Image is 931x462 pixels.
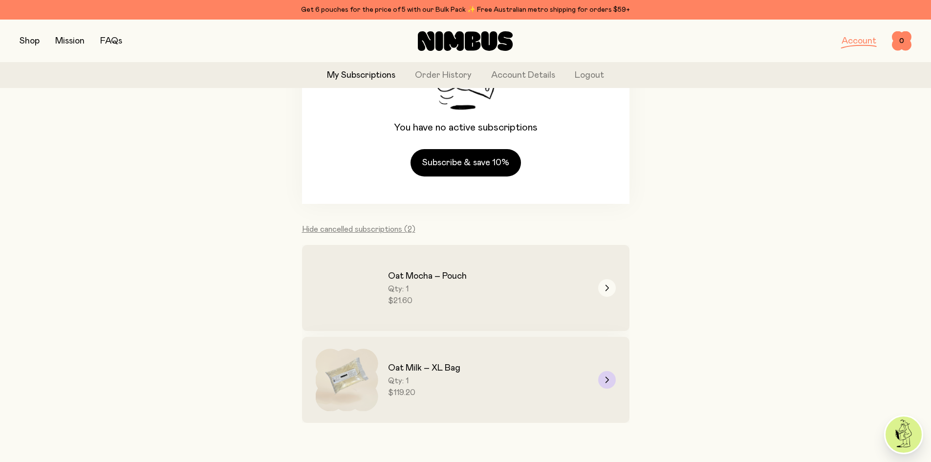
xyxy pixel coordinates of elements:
h3: Oat Mocha – Pouch [388,270,467,282]
span: $21.60 [388,296,467,306]
div: Get 6 pouches for the price of 5 with our Bulk Pack ✨ Free Australian metro shipping for orders $59+ [20,4,911,16]
span: $119.20 [388,388,460,397]
span: Qty: 1 [388,284,467,294]
a: Order History [415,69,472,82]
a: Subscribe & save 10% [411,149,521,176]
img: agent [886,417,922,453]
h3: Oat Milk – XL Bag [388,362,460,374]
a: Oat Mocha – PouchQty: 1$21.60 [302,245,629,331]
a: Account Details [491,69,555,82]
a: Mission [55,37,85,45]
p: You have no active subscriptions [394,122,538,133]
a: FAQs [100,37,122,45]
a: Account [842,37,876,45]
a: My Subscriptions [327,69,395,82]
button: Hide cancelled subscriptions (2) [302,223,415,235]
a: Oat Milk – XL BagQty: 1$119.20 [302,337,629,423]
button: 0 [892,31,911,51]
button: Logout [575,69,604,82]
span: Qty: 1 [388,376,460,386]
